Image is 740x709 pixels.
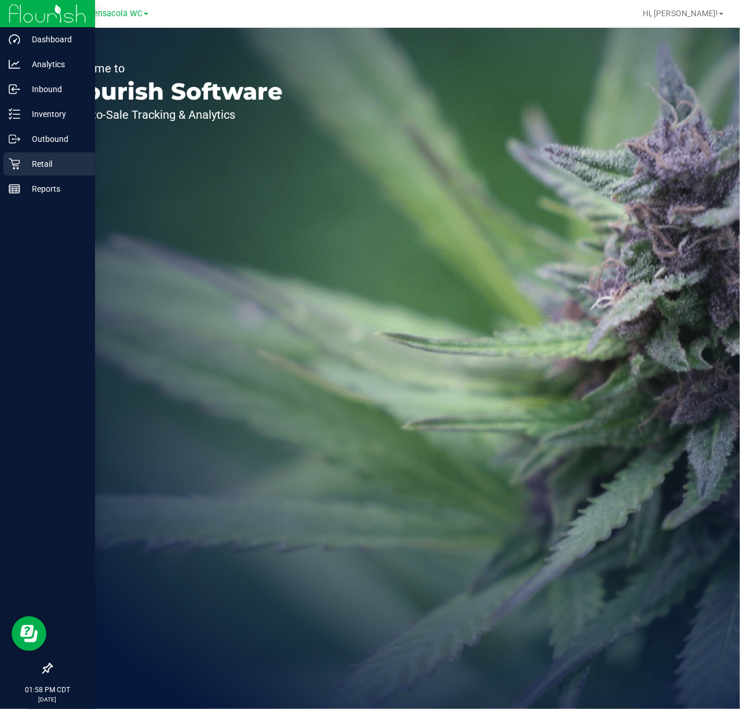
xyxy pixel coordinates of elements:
[12,616,46,651] iframe: Resource center
[9,133,20,145] inline-svg: Outbound
[20,182,90,196] p: Reports
[5,685,90,695] p: 01:58 PM CDT
[5,695,90,704] p: [DATE]
[9,83,20,95] inline-svg: Inbound
[20,132,90,146] p: Outbound
[63,109,283,120] p: Seed-to-Sale Tracking & Analytics
[88,9,143,19] span: Pensacola WC
[20,82,90,96] p: Inbound
[9,34,20,45] inline-svg: Dashboard
[9,158,20,170] inline-svg: Retail
[63,63,283,74] p: Welcome to
[20,107,90,121] p: Inventory
[20,32,90,46] p: Dashboard
[9,183,20,195] inline-svg: Reports
[63,80,283,103] p: Flourish Software
[9,59,20,70] inline-svg: Analytics
[9,108,20,120] inline-svg: Inventory
[20,157,90,171] p: Retail
[643,9,718,18] span: Hi, [PERSON_NAME]!
[20,57,90,71] p: Analytics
